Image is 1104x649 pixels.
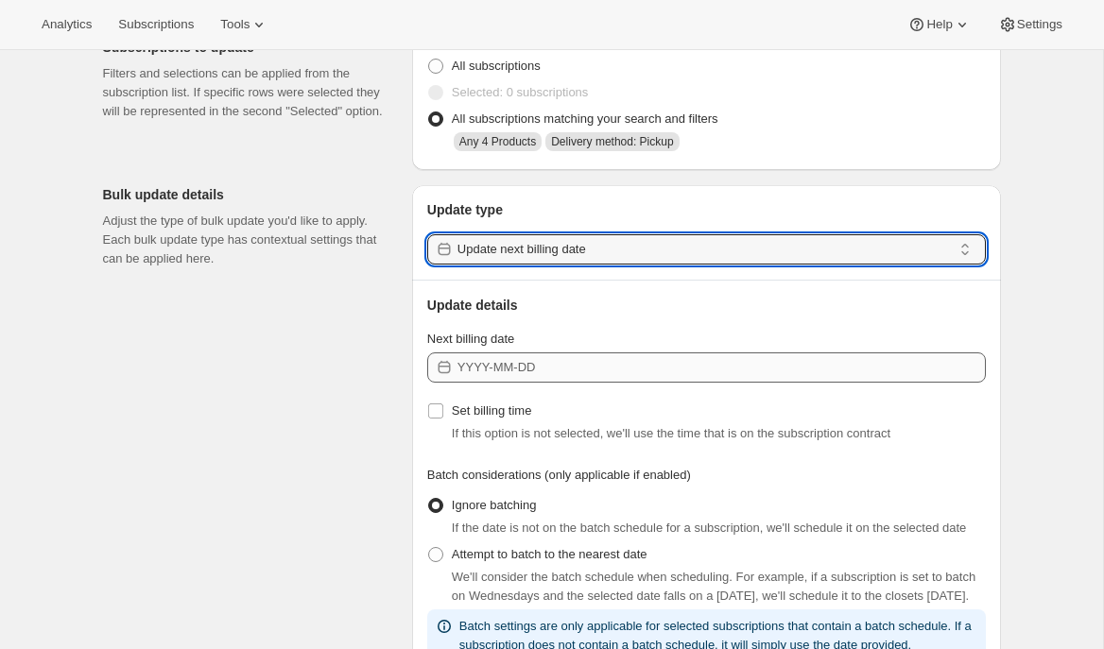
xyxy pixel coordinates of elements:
p: Update type [427,200,986,219]
span: Attempt to batch to the nearest date [452,547,647,561]
span: Help [926,17,952,32]
p: Filters and selections can be applied from the subscription list. If specific rows were selected ... [103,64,397,121]
span: Set billing time [452,403,532,418]
span: If this option is not selected, we'll use the time that is on the subscription contract [452,426,890,440]
span: Settings [1017,17,1062,32]
p: Bulk update details [103,185,397,204]
span: Any 4 Products [459,135,536,148]
p: Update details [427,296,986,315]
span: Selected: 0 subscriptions [452,85,589,99]
span: Analytics [42,17,92,32]
p: Batch considerations (only applicable if enabled) [427,466,986,485]
p: Adjust the type of bulk update you'd like to apply. Each bulk update type has contextual settings... [103,212,397,268]
button: Subscriptions [107,11,205,38]
span: Delivery method: Pickup [551,135,673,148]
span: Tools [220,17,250,32]
span: All subscriptions [452,59,541,73]
span: All subscriptions matching your search and filters [452,111,718,126]
span: Ignore batching [452,498,537,512]
span: If the date is not on the batch schedule for a subscription, we'll schedule it on the selected date [452,521,967,535]
span: Next billing date [427,332,515,346]
button: Analytics [30,11,103,38]
span: We'll consider the batch schedule when scheduling. For example, if a subscription is set to batch... [452,570,975,603]
button: Help [896,11,982,38]
button: Tools [209,11,280,38]
input: YYYY-MM-DD [457,352,986,383]
span: Subscriptions [118,17,194,32]
button: Settings [987,11,1074,38]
